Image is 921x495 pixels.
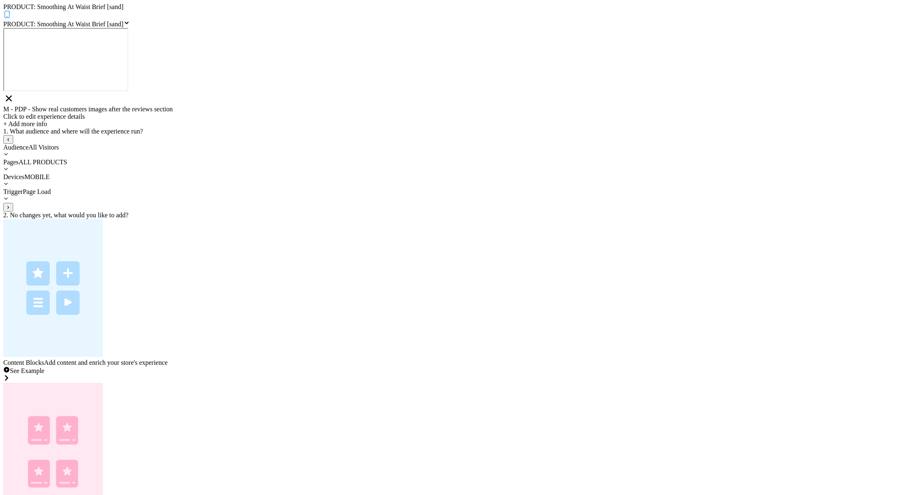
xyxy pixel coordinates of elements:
span: Trigger [3,188,23,195]
span: M - PDP - Show real customers images after the reviews section [3,106,173,113]
span: All Visitors [28,144,59,151]
span: Add content and enrich your store's experience [44,359,168,366]
span: Page Load [23,188,51,195]
span: Devices [3,173,25,180]
span: Content Blocks [3,359,44,366]
span: PRODUCT: Smoothing At Waist Brief [sand] [3,21,123,28]
span: ALL PRODUCTS [19,159,67,166]
span: PRODUCT: Smoothing At Waist Brief [sand] [3,3,123,10]
span: 2. No changes yet, what would you like to add? [3,212,128,219]
span: + Add more info [3,120,47,127]
span: See Example [10,367,44,374]
span: MOBILE [25,173,50,180]
div: Click to edit experience details [3,113,918,120]
span: Pages [3,159,19,166]
span: 1. What audience and where will the experience run? [3,128,143,135]
span: Audience [3,144,28,151]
